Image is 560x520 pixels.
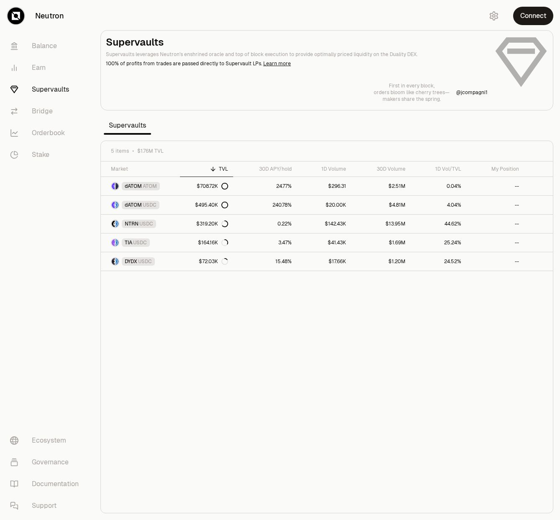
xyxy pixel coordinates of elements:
[3,122,90,144] a: Orderbook
[374,96,450,102] p: makers share the spring.
[180,196,233,214] a: $495.40K
[180,252,233,271] a: $72.03K
[297,215,351,233] a: $142.43K
[356,166,406,172] div: 30D Volume
[351,233,411,252] a: $1.69M
[351,215,411,233] a: $13.95M
[411,215,466,233] a: 44.62%
[116,258,118,265] img: USDC Logo
[138,258,152,265] span: USDC
[513,7,553,25] button: Connect
[137,148,164,154] span: $1.76M TVL
[3,79,90,100] a: Supervaults
[139,220,153,227] span: USDC
[466,177,524,195] a: --
[351,252,411,271] a: $1.20M
[112,239,115,246] img: TIA Logo
[112,258,115,265] img: DYDX Logo
[112,202,115,208] img: dATOM Logo
[180,233,233,252] a: $164.16K
[112,220,115,227] img: NTRN Logo
[466,196,524,214] a: --
[133,239,147,246] span: USDC
[302,166,346,172] div: 1D Volume
[125,220,139,227] span: NTRN
[125,239,132,246] span: TIA
[416,166,461,172] div: 1D Vol/TVL
[116,220,118,227] img: USDC Logo
[411,233,466,252] a: 25.24%
[143,202,157,208] span: USDC
[101,215,180,233] a: NTRN LogoUSDC LogoNTRNUSDC
[143,183,157,190] span: ATOM
[198,239,228,246] div: $164.16K
[297,252,351,271] a: $17.66K
[199,258,228,265] div: $72.03K
[374,82,450,102] a: First in every block,orders bloom like cherry trees—makers share the spring.
[116,183,118,190] img: ATOM Logo
[466,233,524,252] a: --
[116,202,118,208] img: USDC Logo
[456,89,488,96] a: @jcompagni1
[106,51,488,58] p: Supervaults leverages Neutron's enshrined oracle and top of block execution to provide optimally ...
[466,252,524,271] a: --
[351,196,411,214] a: $4.81M
[233,233,297,252] a: 3.47%
[374,82,450,89] p: First in every block,
[197,183,228,190] div: $708.72K
[233,196,297,214] a: 240.78%
[111,148,129,154] span: 5 items
[456,89,488,96] p: @ jcompagni1
[101,233,180,252] a: TIA LogoUSDC LogoTIAUSDC
[104,117,151,134] span: Supervaults
[411,177,466,195] a: 0.04%
[3,144,90,166] a: Stake
[238,166,292,172] div: 30D APY/hold
[101,196,180,214] a: dATOM LogoUSDC LogodATOMUSDC
[116,239,118,246] img: USDC Logo
[3,35,90,57] a: Balance
[466,215,524,233] a: --
[180,215,233,233] a: $319.20K
[411,196,466,214] a: 4.04%
[101,177,180,195] a: dATOM LogoATOM LogodATOMATOM
[185,166,228,172] div: TVL
[196,220,228,227] div: $319.20K
[195,202,228,208] div: $495.40K
[233,252,297,271] a: 15.48%
[233,177,297,195] a: 24.77%
[3,451,90,473] a: Governance
[374,89,450,96] p: orders bloom like cherry trees—
[471,166,519,172] div: My Position
[411,252,466,271] a: 24.52%
[351,177,411,195] a: $2.51M
[3,473,90,495] a: Documentation
[111,166,175,172] div: Market
[263,60,291,67] a: Learn more
[101,252,180,271] a: DYDX LogoUSDC LogoDYDXUSDC
[3,495,90,517] a: Support
[125,258,137,265] span: DYDX
[125,202,142,208] span: dATOM
[3,100,90,122] a: Bridge
[233,215,297,233] a: 0.22%
[125,183,142,190] span: dATOM
[297,233,351,252] a: $41.43K
[3,430,90,451] a: Ecosystem
[106,36,488,49] h2: Supervaults
[106,60,488,67] p: 100% of profits from trades are passed directly to Supervault LPs.
[180,177,233,195] a: $708.72K
[297,177,351,195] a: $296.31
[297,196,351,214] a: $20.00K
[3,57,90,79] a: Earn
[112,183,115,190] img: dATOM Logo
